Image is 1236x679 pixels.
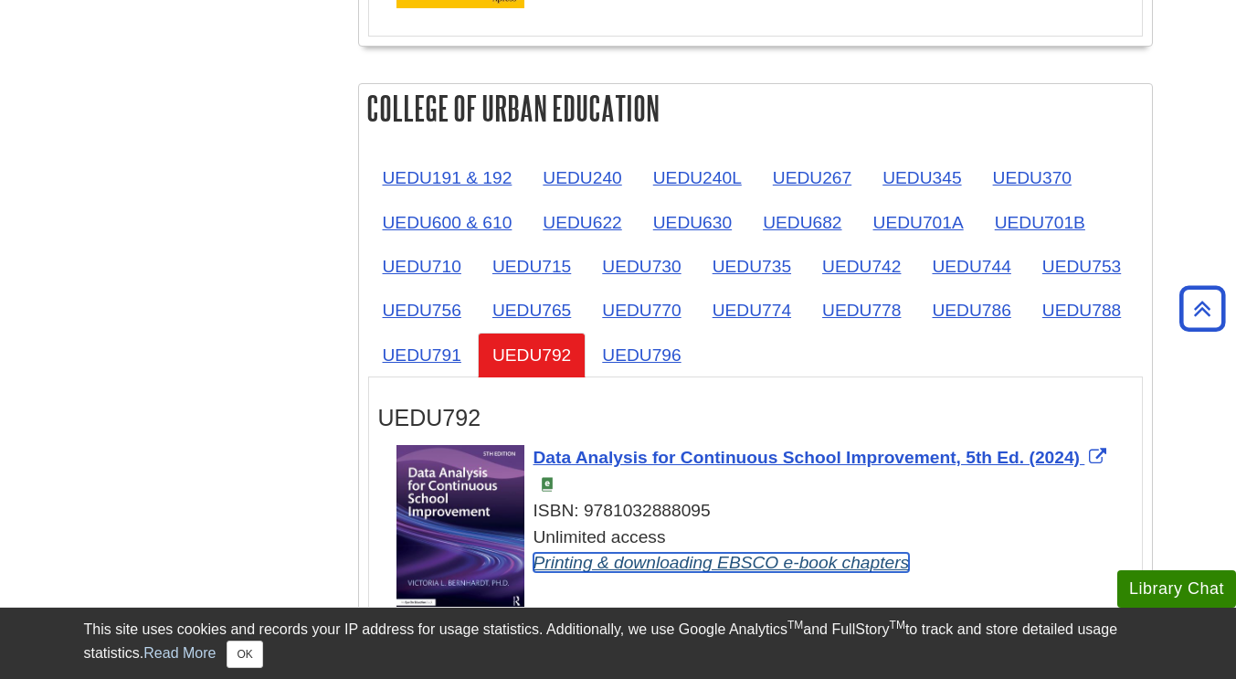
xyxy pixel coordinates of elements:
h3: UEDU792 [378,405,1133,431]
a: UEDU735 [698,244,806,289]
a: UEDU370 [978,155,1086,200]
img: e-Book [540,477,555,492]
a: UEDU682 [748,200,856,245]
button: Close [227,641,262,668]
a: UEDU742 [808,244,915,289]
sup: TM [890,619,905,631]
a: UEDU267 [758,155,866,200]
div: This site uses cookies and records your IP address for usage statistics. Additionally, we use Goo... [84,619,1153,668]
a: UEDU730 [587,244,695,289]
a: Link opens in new window [533,448,1112,467]
span: Data Analysis for Continuous School Improvement, 5th Ed. (2024) [533,448,1080,467]
a: UEDU701A [859,200,978,245]
a: UEDU701B [980,200,1100,245]
button: Library Chat [1117,570,1236,608]
a: UEDU788 [1028,288,1136,333]
a: Link opens in new window [533,553,910,572]
a: UEDU774 [698,288,806,333]
a: UEDU715 [478,244,586,289]
a: UEDU240 [528,155,636,200]
a: UEDU240L [639,155,756,200]
a: UEDU791 [368,333,476,377]
sup: TM [787,619,803,631]
a: UEDU710 [368,244,476,289]
div: Unlimited access [396,525,1133,578]
h2: College of Urban Education [359,84,1152,133]
a: UEDU770 [587,288,695,333]
a: Read More [143,645,216,661]
div: ISBN: 9781032888095 [396,498,1133,525]
a: UEDU765 [478,288,586,333]
img: Cover Art [396,445,524,610]
a: UEDU622 [528,200,636,245]
a: UEDU345 [868,155,976,200]
a: UEDU600 & 610 [368,200,527,245]
a: UEDU191 & 192 [368,155,527,200]
a: UEDU778 [808,288,915,333]
a: Back to Top [1173,296,1231,321]
a: UEDU753 [1028,244,1136,289]
a: UEDU786 [917,288,1025,333]
a: UEDU792 [478,333,586,377]
a: UEDU756 [368,288,476,333]
a: UEDU744 [917,244,1025,289]
a: UEDU630 [639,200,746,245]
a: UEDU796 [587,333,695,377]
